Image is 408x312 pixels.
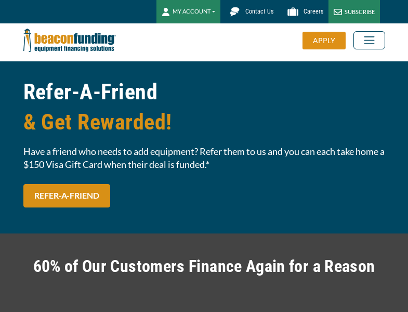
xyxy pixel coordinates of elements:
div: APPLY [302,32,346,49]
img: Beacon Funding Corporation logo [23,23,116,57]
a: REFER-A-FRIEND [23,184,110,207]
span: Have a friend who needs to add equipment? Refer them to us and you can each take home a $150 Visa... [23,145,385,171]
span: Careers [304,8,323,15]
a: Contact Us [220,3,279,21]
img: Beacon Funding Careers [284,3,302,21]
a: Careers [279,3,328,21]
h2: 60% of Our Customers Finance Again for a Reason [23,254,385,278]
span: Contact Us [245,8,273,15]
a: APPLY [302,32,353,49]
span: & Get Rewarded! [23,107,385,137]
button: Toggle navigation [353,31,385,49]
img: Beacon Funding chat [226,3,244,21]
h1: Refer-A-Friend [23,77,385,137]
